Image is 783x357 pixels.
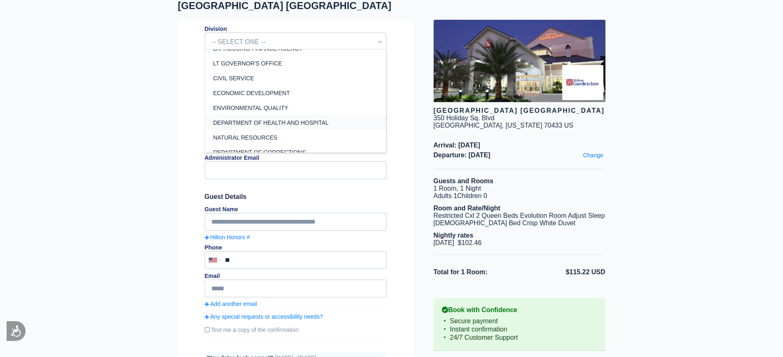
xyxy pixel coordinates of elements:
[213,119,378,126] label: DEPARTMENT OF HEALTH AND HOSPITAL
[213,75,378,82] label: CIVIL SERVICE
[213,105,378,111] label: ENVIRONMENTAL QUALITY
[213,60,378,67] label: LT GOVERNOR'S OFFICE
[213,149,378,156] label: DEPARTMENT OF CORRECTIONS
[213,134,378,141] label: NATURAL RESOURCES
[213,90,378,96] label: ECONOMIC DEVELOPMENT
